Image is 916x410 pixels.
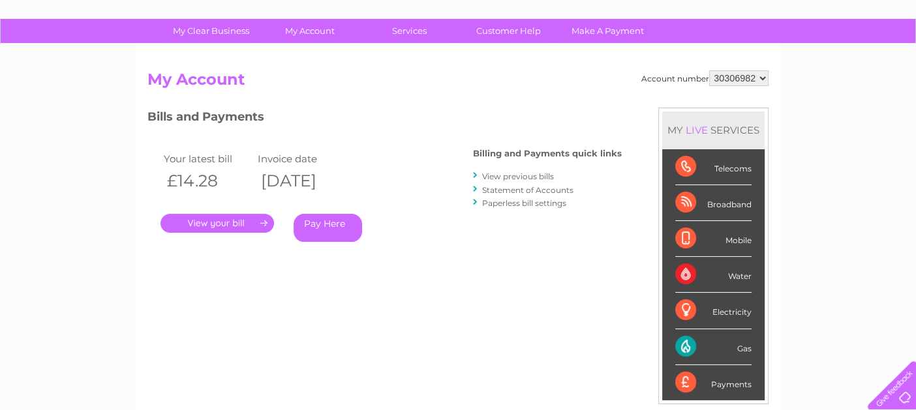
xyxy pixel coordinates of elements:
div: MY SERVICES [662,111,765,149]
a: Paperless bill settings [482,198,566,208]
a: Contact [829,55,861,65]
div: Broadband [675,185,752,221]
div: LIVE [683,124,710,136]
div: Electricity [675,293,752,329]
a: Services [356,19,463,43]
div: Account number [641,70,769,86]
a: Statement of Accounts [482,185,573,195]
a: . [160,214,274,233]
div: Telecoms [675,149,752,185]
th: £14.28 [160,168,254,194]
h4: Billing and Payments quick links [473,149,622,158]
h2: My Account [147,70,769,95]
a: Pay Here [294,214,362,242]
td: Invoice date [254,150,348,168]
a: Log out [873,55,904,65]
img: logo.png [32,34,99,74]
div: Payments [675,365,752,400]
a: Blog [802,55,821,65]
a: My Clear Business [157,19,265,43]
a: Water [686,55,711,65]
td: Your latest bill [160,150,254,168]
div: Mobile [675,221,752,257]
a: Make A Payment [554,19,662,43]
div: Water [675,257,752,293]
a: Energy [719,55,748,65]
h3: Bills and Payments [147,108,622,130]
a: My Account [256,19,364,43]
th: [DATE] [254,168,348,194]
a: View previous bills [482,171,554,181]
div: Clear Business is a trading name of Verastar Limited (registered in [GEOGRAPHIC_DATA] No. 3667643... [151,7,767,63]
a: 0333 014 3131 [670,7,760,23]
div: Gas [675,329,752,365]
a: Telecoms [756,55,795,65]
a: Customer Help [455,19,562,43]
